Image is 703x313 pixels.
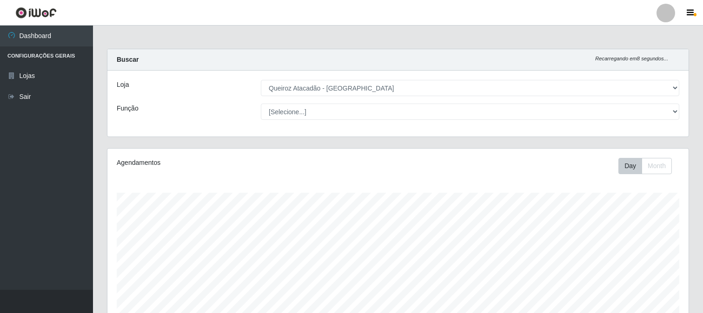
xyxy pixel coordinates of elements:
label: Função [117,104,139,113]
button: Month [642,158,672,174]
label: Loja [117,80,129,90]
button: Day [618,158,642,174]
div: Agendamentos [117,158,343,168]
i: Recarregando em 8 segundos... [595,56,668,61]
img: CoreUI Logo [15,7,57,19]
div: First group [618,158,672,174]
div: Toolbar with button groups [618,158,679,174]
strong: Buscar [117,56,139,63]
